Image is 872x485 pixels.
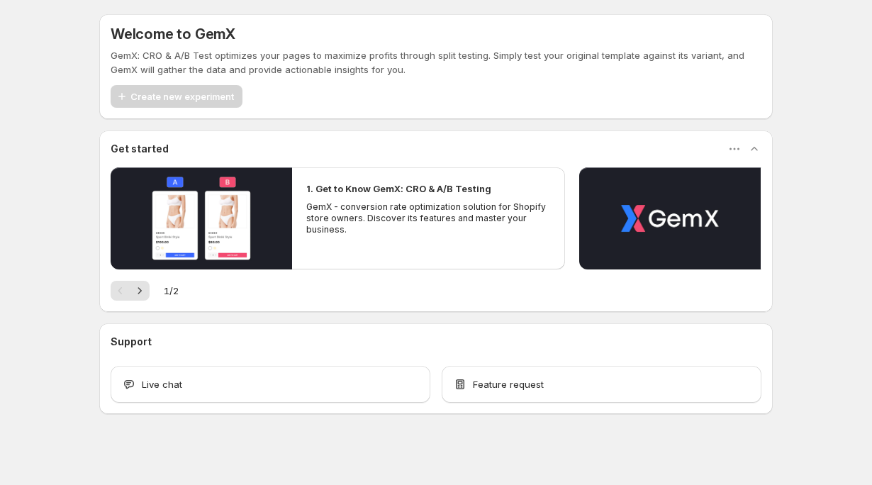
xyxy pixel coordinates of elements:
button: Reproducir el video [111,167,292,269]
h3: Support [111,335,152,349]
button: Reproducir el video [579,167,761,269]
button: Siguiente [130,281,150,301]
span: 1 / 2 [164,284,179,298]
h3: Get started [111,142,169,156]
h2: 1. Get to Know GemX: CRO & A/B Testing [306,182,491,196]
p: GemX - conversion rate optimization solution for Shopify store owners. Discover its features and ... [306,201,550,235]
h5: Welcome to GemX [111,26,235,43]
span: Live chat [142,377,182,391]
p: GemX: CRO & A/B Test optimizes your pages to maximize profits through split testing. Simply test ... [111,48,761,77]
span: Feature request [473,377,544,391]
nav: Paginación [111,281,150,301]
